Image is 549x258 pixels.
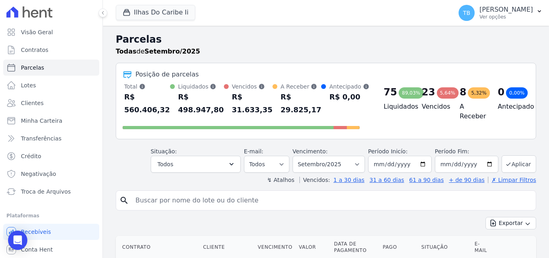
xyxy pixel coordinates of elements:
div: R$ 0,00 [329,91,369,103]
a: Clientes [3,95,99,111]
label: Situação: [151,148,177,155]
a: Parcelas [3,60,99,76]
div: R$ 31.633,35 [232,91,272,116]
span: Clientes [21,99,43,107]
a: Contratos [3,42,99,58]
div: Liquidados [178,83,224,91]
button: Exportar [485,217,536,229]
p: de [116,47,200,56]
span: Crédito [21,152,41,160]
div: 23 [422,86,435,99]
a: Negativação [3,166,99,182]
a: + de 90 dias [449,177,485,183]
h4: Antecipado [498,102,523,111]
div: 0 [498,86,504,99]
span: Negativação [21,170,56,178]
a: Lotes [3,77,99,93]
label: Vencimento: [293,148,328,155]
input: Buscar por nome do lote ou do cliente [131,192,533,208]
div: 89,03% [399,87,424,99]
h4: A Receber [460,102,485,121]
span: Transferências [21,134,61,142]
div: Antecipado [329,83,369,91]
a: Crédito [3,148,99,164]
div: R$ 498.947,80 [178,91,224,116]
button: TB [PERSON_NAME] Ver opções [452,2,549,24]
a: 61 a 90 dias [409,177,444,183]
a: Minha Carteira [3,113,99,129]
span: Visão Geral [21,28,53,36]
label: E-mail: [244,148,264,155]
a: Visão Geral [3,24,99,40]
h2: Parcelas [116,32,536,47]
p: [PERSON_NAME] [479,6,533,14]
div: 5,64% [437,87,459,99]
div: 0,00% [506,87,528,99]
button: Aplicar [502,155,536,173]
h4: Vencidos [422,102,447,111]
strong: Todas [116,47,137,55]
i: search [119,196,129,205]
p: Ver opções [479,14,533,20]
span: Minha Carteira [21,117,62,125]
span: Lotes [21,81,36,89]
div: R$ 29.825,17 [281,91,321,116]
label: Vencidos: [299,177,330,183]
h4: Liquidados [384,102,409,111]
span: TB [463,10,470,16]
div: 8 [460,86,467,99]
div: Plataformas [6,211,96,221]
div: 5,32% [468,87,490,99]
a: Recebíveis [3,224,99,240]
button: Todos [151,156,241,173]
strong: Setembro/2025 [145,47,200,55]
label: Período Inicío: [368,148,408,155]
a: ✗ Limpar Filtros [488,177,536,183]
span: Parcelas [21,64,44,72]
button: Ilhas Do Caribe Ii [116,5,195,20]
div: R$ 560.406,32 [124,91,170,116]
span: Todos [158,159,173,169]
div: Vencidos [232,83,272,91]
a: 1 a 30 dias [334,177,365,183]
div: Open Intercom Messenger [8,231,27,250]
div: A Receber [281,83,321,91]
span: Conta Hent [21,246,53,254]
span: Contratos [21,46,48,54]
label: Período Fim: [435,147,498,156]
span: Recebíveis [21,228,51,236]
label: ↯ Atalhos [267,177,294,183]
a: Troca de Arquivos [3,184,99,200]
div: 75 [384,86,397,99]
div: Posição de parcelas [135,70,199,79]
div: Total [124,83,170,91]
a: Transferências [3,130,99,147]
a: 31 a 60 dias [369,177,404,183]
span: Troca de Arquivos [21,188,71,196]
a: Conta Hent [3,241,99,258]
